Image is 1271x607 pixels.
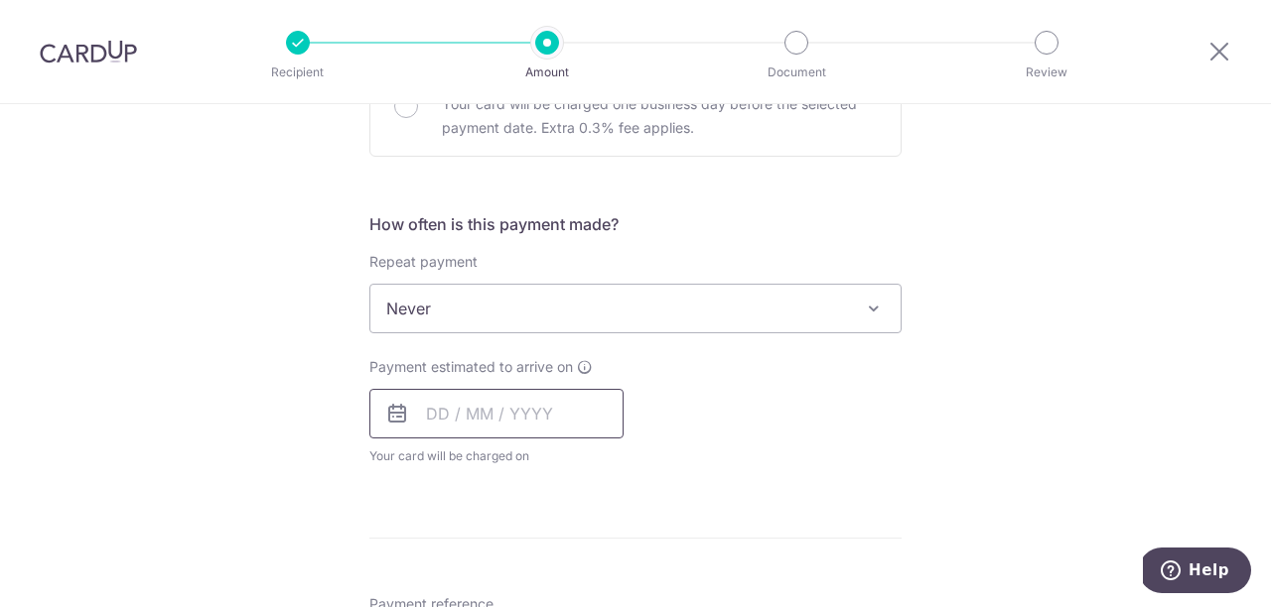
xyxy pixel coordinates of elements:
[442,92,877,140] p: Your card will be charged one business day before the selected payment date. Extra 0.3% fee applies.
[1143,547,1251,597] iframe: Opens a widget where you can find more information
[370,285,901,332] span: Never
[369,357,573,377] span: Payment estimated to arrive on
[369,212,902,236] h5: How often is this payment made?
[369,389,624,438] input: DD / MM / YYYY
[474,62,621,82] p: Amount
[369,446,624,466] span: Your card will be charged on
[723,62,870,82] p: Document
[40,40,137,63] img: CardUp
[369,284,902,333] span: Never
[369,252,478,272] label: Repeat payment
[224,62,371,82] p: Recipient
[973,62,1120,82] p: Review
